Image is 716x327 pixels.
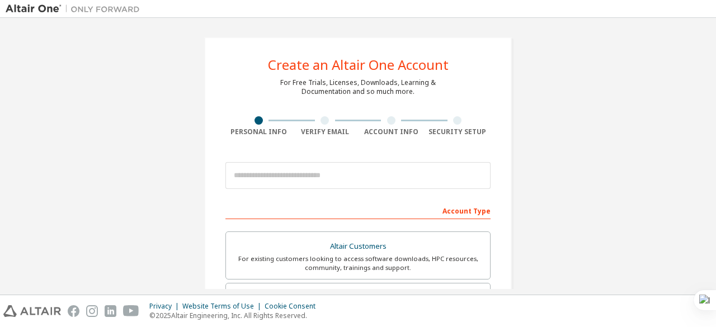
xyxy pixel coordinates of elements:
div: Account Info [358,127,425,136]
p: © 2025 Altair Engineering, Inc. All Rights Reserved. [149,311,322,320]
img: youtube.svg [123,305,139,317]
div: Website Terms of Use [182,302,265,311]
img: linkedin.svg [105,305,116,317]
div: Create an Altair One Account [268,58,449,72]
div: Account Type [225,201,491,219]
div: Personal Info [225,127,292,136]
div: Security Setup [425,127,491,136]
img: instagram.svg [86,305,98,317]
div: Altair Customers [233,239,483,254]
div: Privacy [149,302,182,311]
img: Altair One [6,3,145,15]
div: Verify Email [292,127,359,136]
img: facebook.svg [68,305,79,317]
div: Cookie Consent [265,302,322,311]
div: For existing customers looking to access software downloads, HPC resources, community, trainings ... [233,254,483,272]
div: For Free Trials, Licenses, Downloads, Learning & Documentation and so much more. [280,78,436,96]
img: altair_logo.svg [3,305,61,317]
